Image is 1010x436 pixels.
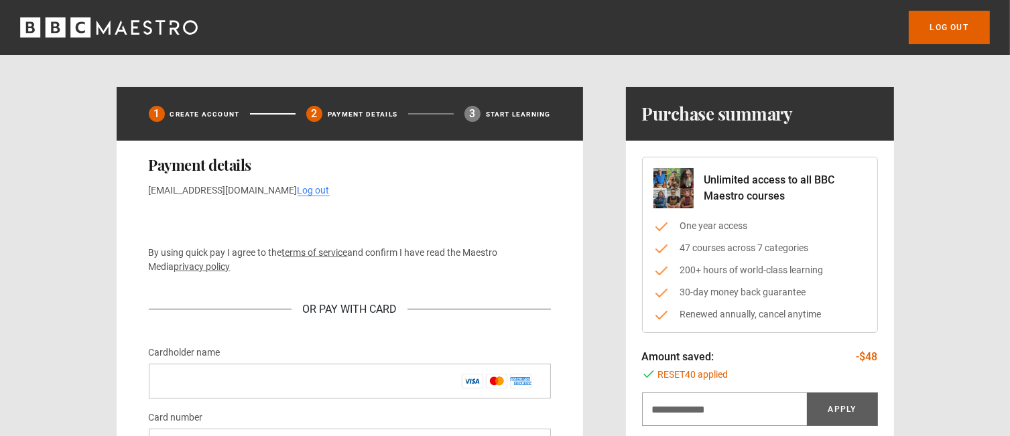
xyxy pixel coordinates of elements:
button: Apply [807,392,878,426]
p: Payment details [328,109,397,119]
div: 1 [149,106,165,122]
p: Amount saved: [642,349,714,365]
p: Unlimited access to all BBC Maestro courses [704,172,867,204]
li: Renewed annually, cancel anytime [653,307,867,321]
h1: Purchase summary [642,103,793,125]
a: Log out [298,185,330,196]
a: privacy policy [174,261,231,272]
li: 30-day money back guarantee [653,285,867,299]
label: Cardholder name [149,345,220,361]
p: Start learning [486,109,551,119]
li: 200+ hours of world-class learning [653,263,867,277]
p: [EMAIL_ADDRESS][DOMAIN_NAME] [149,184,551,198]
p: -$48 [857,349,878,365]
span: RESET40 applied [658,368,729,382]
p: By using quick pay I agree to the and confirm I have read the Maestro Media [149,246,551,274]
a: terms of service [282,247,348,258]
h2: Payment details [149,157,551,173]
svg: BBC Maestro [20,17,198,38]
div: Or Pay With Card [292,301,407,317]
p: Create Account [170,109,240,119]
li: 47 courses across 7 categories [653,241,867,255]
div: 2 [306,106,322,122]
a: Log out [909,11,990,44]
li: One year access [653,219,867,233]
iframe: Secure payment button frame [149,208,551,235]
div: 3 [464,106,481,122]
label: Card number [149,410,203,426]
